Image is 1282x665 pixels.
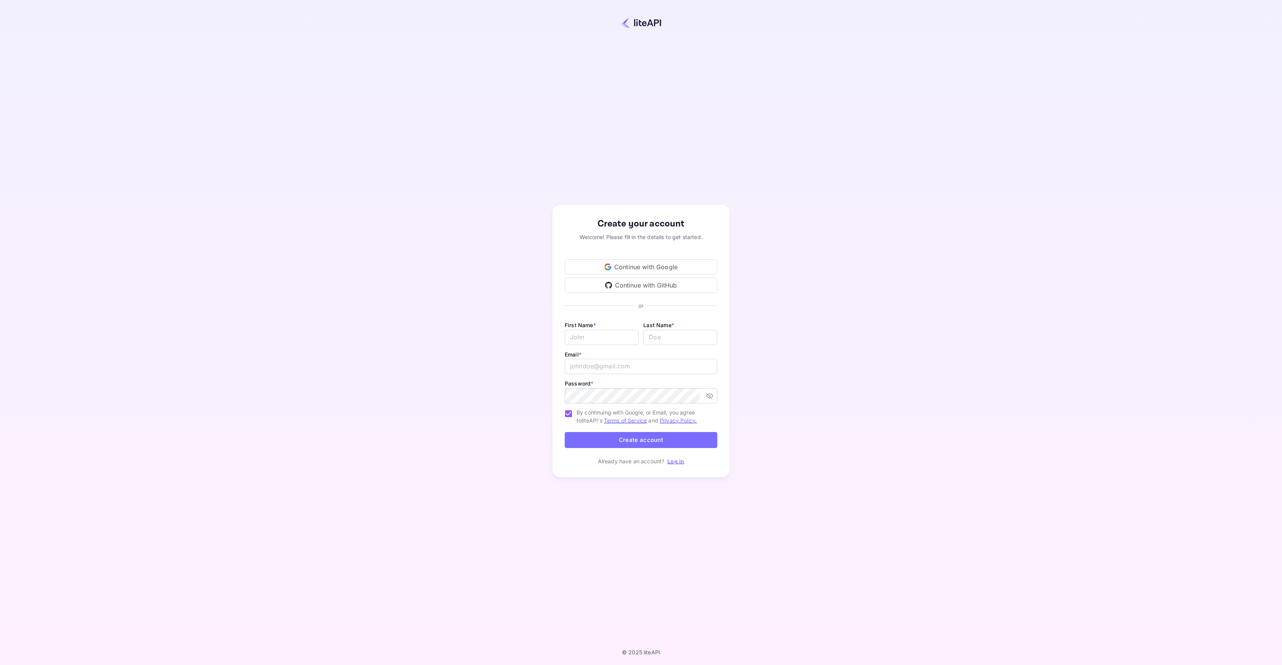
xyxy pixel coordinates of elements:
[643,322,674,328] label: Last Name
[660,417,697,424] a: Privacy Policy.
[667,458,684,464] a: Log in
[565,330,639,345] input: John
[565,359,717,374] input: johndoe@gmail.com
[565,259,717,275] div: Continue with Google
[565,233,717,241] div: Welcome! Please fill in the details to get started.
[604,417,647,424] a: Terms of Service
[621,17,661,28] img: liteapi
[703,389,717,403] button: toggle password visibility
[565,217,717,231] div: Create your account
[565,322,596,328] label: First Name
[565,432,717,448] button: Create account
[577,408,711,424] span: By continuing with Google, or Email, you agree to liteAPI's and
[565,380,593,387] label: Password
[622,649,660,655] p: © 2025 liteAPI
[565,278,717,293] div: Continue with GitHub
[598,457,665,465] p: Already have an account?
[643,330,717,345] input: Doe
[565,351,581,358] label: Email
